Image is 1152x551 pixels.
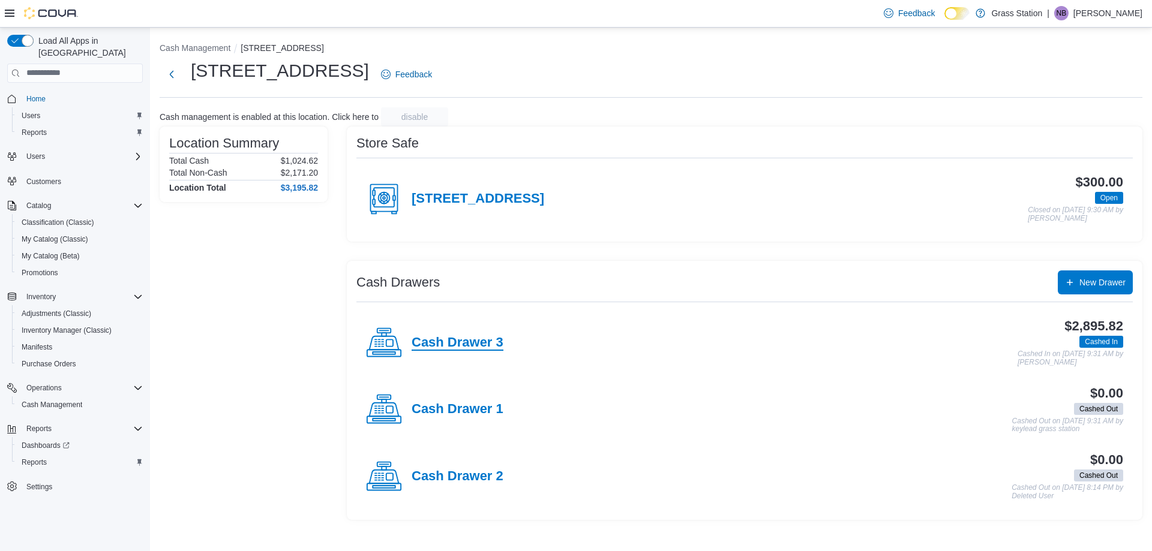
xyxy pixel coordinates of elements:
h4: Cash Drawer 3 [412,335,503,351]
a: Manifests [17,340,57,354]
button: Catalog [22,198,56,213]
button: Home [2,90,148,107]
button: Reports [12,454,148,471]
a: Dashboards [17,438,74,453]
button: Inventory [22,290,61,304]
button: My Catalog (Beta) [12,248,148,264]
button: Reports [12,124,148,141]
span: Load All Apps in [GEOGRAPHIC_DATA] [34,35,143,59]
span: Purchase Orders [17,357,143,371]
p: Cashed Out on [DATE] 9:31 AM by keylead grass station [1012,417,1123,433]
h4: Cash Drawer 1 [412,402,503,417]
a: Promotions [17,266,63,280]
a: Settings [22,480,57,494]
p: Cashed In on [DATE] 9:31 AM by [PERSON_NAME] [1018,350,1123,366]
span: Users [17,109,143,123]
button: Cash Management [12,396,148,413]
button: Promotions [12,264,148,281]
button: My Catalog (Classic) [12,231,148,248]
span: Users [26,152,45,161]
h4: [STREET_ADDRESS] [412,191,544,207]
span: Cashed Out [1074,403,1123,415]
span: New Drawer [1079,276,1126,288]
h6: Total Non-Cash [169,168,227,177]
h3: $300.00 [1076,175,1123,189]
button: Customers [2,172,148,189]
a: Dashboards [12,437,148,454]
p: Cash management is enabled at this location. Click here to [160,112,379,122]
button: disable [381,107,448,127]
a: Home [22,92,50,106]
button: New Drawer [1058,270,1133,294]
button: Users [12,107,148,124]
span: Inventory [22,290,143,304]
span: Reports [26,424,52,433]
span: Operations [22,381,143,395]
span: Settings [22,479,143,494]
span: Inventory Manager (Classic) [22,326,112,335]
span: Dashboards [17,438,143,453]
span: Purchase Orders [22,359,76,369]
button: Adjustments (Classic) [12,305,148,322]
span: Users [22,149,143,164]
span: Catalog [26,201,51,210]
a: Inventory Manager (Classic) [17,323,116,338]
span: Classification (Classic) [22,218,94,227]
div: Nick Brigante [1054,6,1069,20]
button: Operations [22,381,67,395]
p: Cashed Out on [DATE] 8:14 PM by Deleted User [1012,484,1123,500]
span: Cash Management [22,400,82,410]
p: Grass Station [991,6,1042,20]
span: Cashed In [1085,336,1118,347]
button: Inventory [2,288,148,305]
span: Manifests [17,340,143,354]
button: Manifests [12,339,148,356]
button: Users [2,148,148,165]
button: Operations [2,380,148,396]
span: Adjustments (Classic) [22,309,91,318]
span: Open [1100,192,1118,203]
span: Cashed Out [1074,469,1123,481]
span: Promotions [17,266,143,280]
p: $1,024.62 [281,156,318,165]
button: Classification (Classic) [12,214,148,231]
span: Inventory [26,292,56,302]
span: Reports [17,455,143,469]
span: Cashed Out [1079,470,1118,481]
span: My Catalog (Beta) [17,249,143,263]
span: Operations [26,383,62,393]
a: Customers [22,174,66,189]
p: $2,171.20 [281,168,318,177]
img: Cova [24,7,78,19]
span: Customers [22,173,143,188]
button: Catalog [2,197,148,214]
a: Users [17,109,45,123]
p: [PERSON_NAME] [1073,6,1142,20]
button: [STREET_ADDRESS] [241,43,323,53]
span: Home [22,91,143,106]
button: Reports [22,421,56,436]
button: Settings [2,478,148,495]
span: Catalog [22,198,143,213]
span: Adjustments (Classic) [17,306,143,321]
a: Feedback [376,62,437,86]
span: Promotions [22,268,58,278]
button: Inventory Manager (Classic) [12,322,148,339]
a: Adjustments (Classic) [17,306,96,321]
span: Reports [22,457,47,467]
input: Dark Mode [944,7,970,20]
span: NB [1057,6,1067,20]
span: Reports [22,128,47,137]
span: Reports [17,125,143,140]
a: My Catalog (Beta) [17,249,85,263]
p: | [1047,6,1049,20]
button: Next [160,62,184,86]
a: Classification (Classic) [17,215,99,230]
a: Feedback [879,1,940,25]
button: Reports [2,420,148,437]
button: Cash Management [160,43,230,53]
span: Reports [22,421,143,436]
a: Purchase Orders [17,357,81,371]
span: Classification (Classic) [17,215,143,230]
